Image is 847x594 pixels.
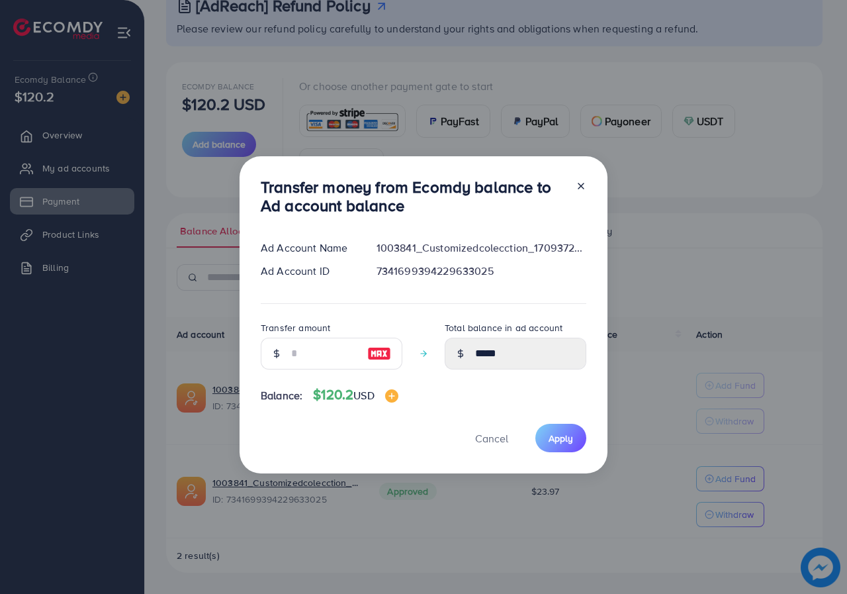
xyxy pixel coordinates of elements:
h4: $120.2 [313,387,398,403]
button: Apply [535,424,586,452]
div: Ad Account Name [250,240,366,256]
span: Balance: [261,388,302,403]
label: Transfer amount [261,321,330,334]
label: Total balance in ad account [445,321,562,334]
span: Apply [549,432,573,445]
div: 1003841_Customizedcolecction_1709372613954 [366,240,597,256]
img: image [385,389,398,403]
img: image [367,346,391,362]
div: Ad Account ID [250,264,366,279]
button: Cancel [459,424,525,452]
span: USD [353,388,374,403]
h3: Transfer money from Ecomdy balance to Ad account balance [261,177,565,216]
span: Cancel [475,431,508,446]
div: 7341699394229633025 [366,264,597,279]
